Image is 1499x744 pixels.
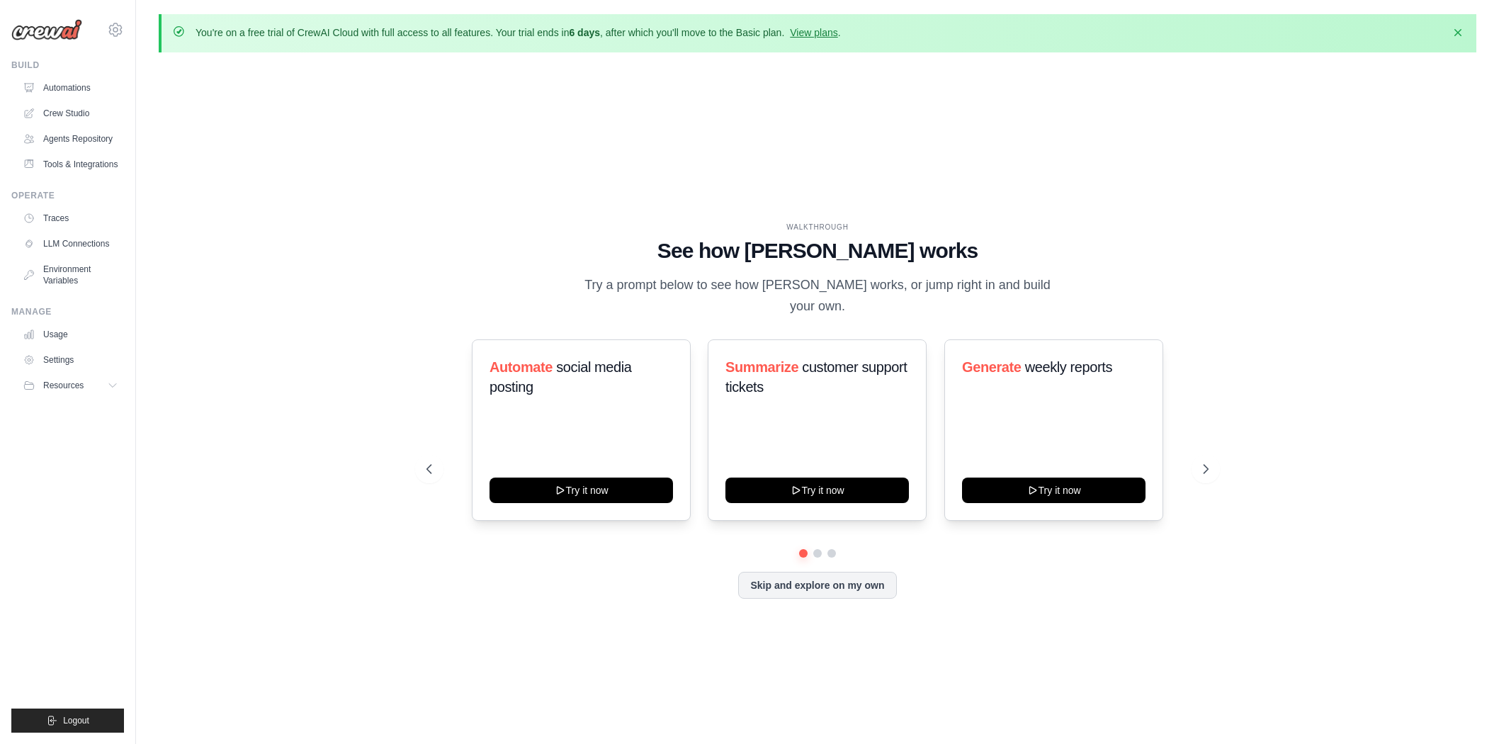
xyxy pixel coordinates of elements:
span: Summarize [725,359,798,375]
button: Skip and explore on my own [738,572,896,599]
p: Try a prompt below to see how [PERSON_NAME] works, or jump right in and build your own. [579,275,1056,317]
span: social media posting [490,359,632,395]
span: weekly reports [1024,359,1111,375]
span: Resources [43,380,84,391]
span: Generate [962,359,1022,375]
div: Manage [11,306,124,317]
a: Environment Variables [17,258,124,292]
a: View plans [790,27,837,38]
span: Logout [63,715,89,726]
div: Build [11,60,124,71]
a: Automations [17,77,124,99]
a: Agents Repository [17,128,124,150]
a: Tools & Integrations [17,153,124,176]
button: Try it now [962,478,1146,503]
button: Try it now [725,478,909,503]
div: Operate [11,190,124,201]
a: Traces [17,207,124,230]
button: Resources [17,374,124,397]
strong: 6 days [569,27,600,38]
img: Logo [11,19,82,40]
button: Try it now [490,478,673,503]
div: WALKTHROUGH [426,222,1209,232]
a: Crew Studio [17,102,124,125]
span: Automate [490,359,553,375]
a: Usage [17,323,124,346]
span: customer support tickets [725,359,907,395]
button: Logout [11,709,124,733]
p: You're on a free trial of CrewAI Cloud with full access to all features. Your trial ends in , aft... [196,26,841,40]
a: LLM Connections [17,232,124,255]
a: Settings [17,349,124,371]
h1: See how [PERSON_NAME] works [426,238,1209,264]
